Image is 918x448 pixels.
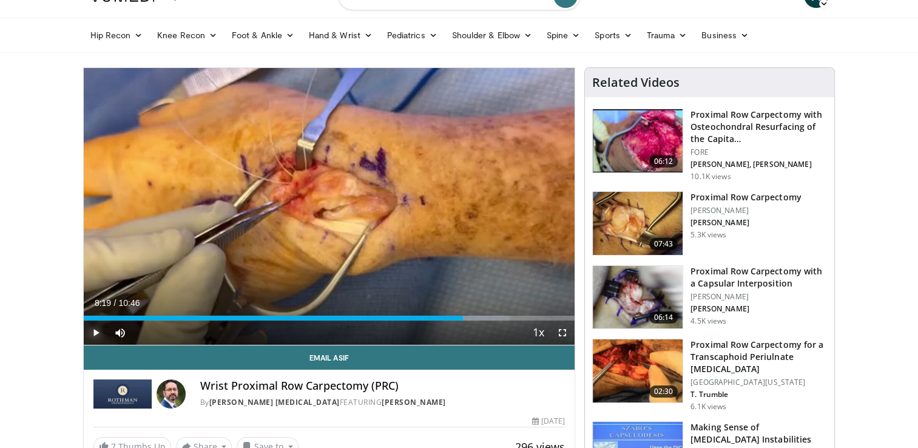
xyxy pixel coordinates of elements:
[690,191,801,203] h3: Proximal Row Carpectomy
[649,238,678,250] span: 07:43
[84,345,575,370] a: Email Asif
[593,339,683,402] img: Picture_5_5_3.png.150x105_q85_crop-smart_upscale.jpg
[649,311,678,324] span: 06:14
[690,421,827,446] h3: Making Sense of [MEDICAL_DATA] Instabilities
[592,109,827,182] a: 06:12 Proximal Row Carpectomy with Osteochondral Resurfacing of the Capita… FORE [PERSON_NAME], [...
[532,416,565,427] div: [DATE]
[690,390,827,399] p: T. Trumble
[84,316,575,321] div: Progress Bar
[539,23,587,47] a: Spine
[690,339,827,375] h3: Proximal Row Carpectomy for a Transcaphoid Periulnate [MEDICAL_DATA]
[587,23,640,47] a: Sports
[593,192,683,255] img: e6b90a39-11c4-452a-a579-c84ec927ec26.150x105_q85_crop-smart_upscale.jpg
[690,160,827,169] p: [PERSON_NAME], [PERSON_NAME]
[690,304,827,314] p: [PERSON_NAME]
[690,172,731,182] p: 10.1K views
[593,266,683,329] img: e19aa116-9160-4336-b0e7-5adeaa8703b7.150x105_q85_crop-smart_upscale.jpg
[690,316,726,326] p: 4.5K views
[690,148,827,157] p: FORE
[592,75,680,90] h4: Related Videos
[302,23,380,47] a: Hand & Wrist
[95,298,111,308] span: 8:19
[382,397,446,407] a: [PERSON_NAME]
[84,321,108,345] button: Play
[526,321,550,345] button: Playback Rate
[592,265,827,330] a: 06:14 Proximal Row Carpectomy with a Capsular Interposition [PERSON_NAME] [PERSON_NAME] 4.5K views
[593,109,683,172] img: 82d4da26-0617-4612-b05a-f6acf33bcfba.150x105_q85_crop-smart_upscale.jpg
[592,191,827,256] a: 07:43 Proximal Row Carpectomy [PERSON_NAME] [PERSON_NAME] 5.3K views
[690,230,726,240] p: 5.3K views
[649,385,678,398] span: 02:30
[690,402,726,412] p: 6.1K views
[150,23,224,47] a: Knee Recon
[83,23,150,47] a: Hip Recon
[157,379,186,409] img: Avatar
[690,378,827,387] p: [GEOGRAPHIC_DATA][US_STATE]
[200,397,565,408] div: By FEATURING
[93,379,152,409] img: Rothman Hand Surgery
[690,265,827,290] h3: Proximal Row Carpectomy with a Capsular Interposition
[592,339,827,412] a: 02:30 Proximal Row Carpectomy for a Transcaphoid Periulnate [MEDICAL_DATA] [GEOGRAPHIC_DATA][US_S...
[380,23,445,47] a: Pediatrics
[209,397,340,407] a: [PERSON_NAME] [MEDICAL_DATA]
[84,68,575,345] video-js: Video Player
[690,292,827,302] p: [PERSON_NAME]
[108,321,132,345] button: Mute
[224,23,302,47] a: Foot & Ankle
[445,23,539,47] a: Shoulder & Elbow
[118,298,140,308] span: 10:46
[114,298,116,308] span: /
[694,23,756,47] a: Business
[690,218,801,228] p: [PERSON_NAME]
[690,109,827,145] h3: Proximal Row Carpectomy with Osteochondral Resurfacing of the Capita…
[550,321,575,345] button: Fullscreen
[649,155,678,168] span: 06:12
[200,379,565,393] h4: Wrist Proximal Row Carpectomy (PRC)
[640,23,695,47] a: Trauma
[690,206,801,216] p: [PERSON_NAME]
